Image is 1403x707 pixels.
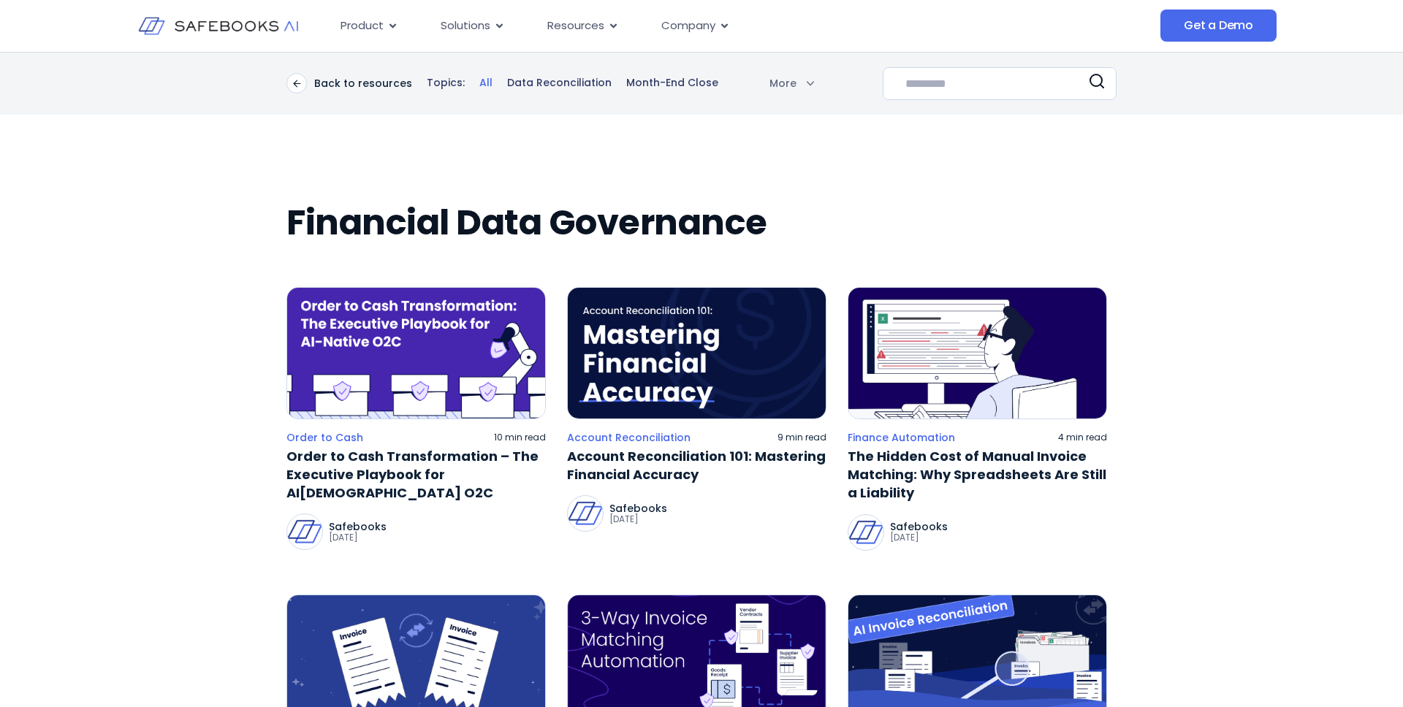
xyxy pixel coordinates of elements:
[626,76,718,91] a: Month-End Close
[890,521,948,532] p: Safebooks
[609,513,667,525] p: [DATE]
[1184,18,1253,33] span: Get a Demo
[329,12,1014,40] div: Menu Toggle
[329,532,387,543] p: [DATE]
[1058,432,1107,443] p: 4 min read
[314,77,412,90] p: Back to resources
[286,287,546,419] img: a purple background with white boxes and a purple banner that says order to cash transform
[751,76,814,91] div: More
[777,432,826,443] p: 9 min read
[286,431,363,444] a: Order to Cash
[848,447,1107,502] a: The Hidden Cost of Manual Invoice Matching: Why Spreadsheets Are Still a Liability
[341,18,384,34] span: Product
[609,503,667,513] p: Safebooks
[568,496,603,531] img: Safebooks
[479,76,493,91] a: All
[441,18,490,34] span: Solutions
[287,514,322,549] img: Safebooks
[329,12,1014,40] nav: Menu
[507,76,612,91] a: Data Reconciliation
[1160,9,1277,42] a: Get a Demo
[567,287,826,419] img: account reconciliation 101
[567,431,691,444] a: Account Reconciliation
[547,18,604,34] span: Resources
[567,447,826,484] a: Account Reconciliation 101: Mastering Financial Accuracy
[494,432,546,443] p: 10 min read
[286,202,1117,243] h2: Financial Data Governance
[848,515,883,550] img: Safebooks
[286,447,546,502] a: Order to Cash Transformation – The Executive Playbook for AI[DEMOGRAPHIC_DATA] O2C
[848,431,955,444] a: Finance Automation
[848,287,1107,419] img: a man sitting in front of a computer screen
[427,76,465,91] p: Topics:
[890,532,948,543] p: [DATE]
[286,73,412,93] a: Back to resources
[661,18,715,34] span: Company
[329,521,387,532] p: Safebooks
